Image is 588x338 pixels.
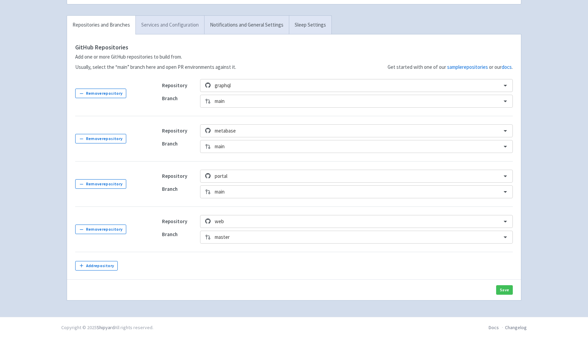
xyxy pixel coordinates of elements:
[97,324,115,331] a: Shipyard
[75,225,126,234] button: Removerepository
[67,16,135,34] a: Repositories and Branches
[162,82,187,89] strong: Repository
[75,89,126,98] button: Removerepository
[61,324,153,331] div: Copyright © 2025 All rights reserved.
[496,285,513,295] button: Save
[162,218,187,225] strong: Repository
[204,16,289,34] a: Notifications and General Settings
[162,95,178,102] strong: Branch
[502,64,512,70] a: docs
[135,16,204,34] a: Services and Configuration
[75,134,126,143] button: Removerepository
[162,127,187,134] strong: Repository
[75,43,128,51] strong: GitHub Repositories
[162,186,178,192] strong: Branch
[289,16,331,34] a: Sleep Settings
[505,324,527,331] a: Changelog
[388,63,513,71] p: Get started with one of our or our .
[162,231,178,237] strong: Branch
[162,140,178,147] strong: Branch
[489,324,499,331] a: Docs
[162,173,187,179] strong: Repository
[75,179,126,189] button: Removerepository
[447,64,488,70] a: samplerepositories
[75,261,118,271] button: Addrepository
[75,63,236,71] p: Usually, select the “main” branch here and open PR environments against it.
[75,53,236,61] p: Add one or more GitHub repositories to build from.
